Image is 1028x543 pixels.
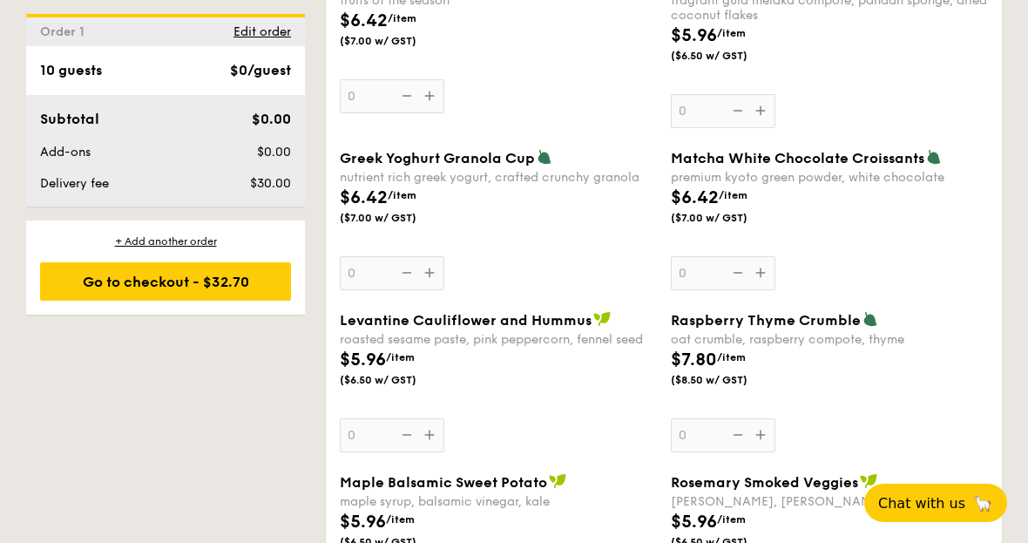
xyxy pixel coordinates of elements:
span: Add-ons [40,145,91,160]
div: premium kyoto green powder, white chocolate [671,170,988,185]
span: /item [388,12,416,24]
span: Greek Yoghurt Granola Cup [340,150,535,166]
div: maple syrup, balsamic vinegar, kale [340,494,657,509]
img: icon-vegetarian.fe4039eb.svg [926,149,942,165]
span: /item [717,513,746,526]
span: Order 1 [40,24,91,39]
span: /item [388,189,416,201]
span: $6.42 [340,187,388,208]
div: $0/guest [230,60,291,81]
span: Raspberry Thyme Crumble [671,312,861,329]
img: icon-vegan.f8ff3823.svg [593,311,611,327]
span: /item [719,189,747,201]
div: + Add another order [40,234,291,248]
span: ($6.50 w/ GST) [340,373,458,387]
span: $7.80 [671,350,717,370]
div: nutrient rich greek yogurt, crafted crunchy granola [340,170,657,185]
div: Go to checkout - $32.70 [40,262,291,301]
button: Chat with us🦙 [864,484,1007,522]
span: Edit order [233,24,291,39]
span: /item [717,351,746,363]
span: ($7.00 w/ GST) [340,34,458,48]
span: Subtotal [40,111,99,127]
div: 10 guests [40,60,102,81]
span: Matcha White Chocolate Croissants [671,150,924,166]
span: /item [386,351,415,363]
span: /item [386,513,415,526]
span: Maple Balsamic Sweet Potato [340,474,547,491]
span: ($6.50 w/ GST) [671,49,789,63]
span: $5.96 [340,350,386,370]
span: Chat with us [878,495,965,512]
span: $6.42 [340,10,388,31]
img: icon-vegan.f8ff3823.svg [860,473,877,489]
span: $0.00 [252,111,291,127]
span: $30.00 [250,176,291,191]
img: icon-vegetarian.fe4039eb.svg [537,149,552,165]
span: /item [717,27,746,39]
span: Delivery fee [40,176,109,191]
div: roasted sesame paste, pink peppercorn, fennel seed [340,332,657,347]
span: Rosemary Smoked Veggies [671,474,858,491]
img: icon-vegetarian.fe4039eb.svg [862,311,878,327]
div: oat crumble, raspberry compote, thyme [671,332,988,347]
span: ($7.00 w/ GST) [671,211,789,225]
span: Levantine Cauliflower and Hummus [340,312,592,329]
span: $0.00 [257,145,291,160]
span: $6.42 [671,187,719,208]
span: $5.96 [671,512,717,533]
div: [PERSON_NAME], [PERSON_NAME], cherry tomato [671,494,988,509]
span: ($8.50 w/ GST) [671,373,789,387]
span: ($7.00 w/ GST) [340,211,458,225]
span: $5.96 [671,25,717,46]
span: 🦙 [972,493,993,513]
img: icon-vegan.f8ff3823.svg [549,473,566,489]
span: $5.96 [340,512,386,533]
